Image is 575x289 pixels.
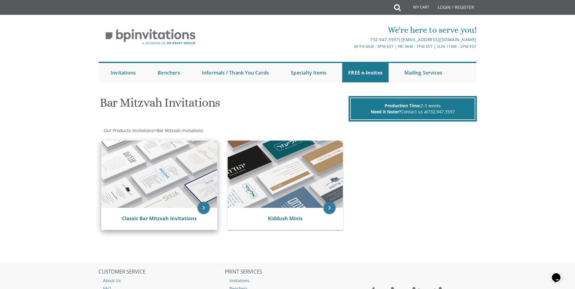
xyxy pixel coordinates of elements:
a: Informals / Thank You Cards [196,63,275,82]
a: Invitations [225,277,350,284]
iframe: chat widget [550,265,569,283]
img: Classic Bar Mitzvah Invitations [102,141,217,208]
a: Our Products [103,128,131,133]
div: | [225,36,476,43]
a: Kiddush Minis [268,215,303,222]
a: keyboard_arrow_right [198,202,210,214]
h2: CUSTOMER SERVICE [99,269,224,275]
a: Invitations [105,63,142,82]
a: My Cart [400,1,433,16]
a: [EMAIL_ADDRESS][DOMAIN_NAME] [401,37,476,42]
span: Need it faster? [371,109,401,115]
span: Production Time: [385,103,421,108]
div: We're here to serve you! [225,24,476,36]
a: Benchers [152,63,186,82]
span: Invitations [132,128,154,133]
a: Specialty Items [285,63,333,82]
span: > [154,128,203,133]
img: Kiddush Minis [228,141,343,208]
a: 732.947.3597 [428,109,455,115]
div: M-Th 9am - 5pm EST | Fri 9am - 1pm EST | Sun 11am - 3pm EST [225,43,476,50]
a: Invitations [132,128,154,133]
a: Mailing Services [398,63,448,82]
div: 2-3 weeks Contact us at [350,98,475,120]
img: BP Invitation Loft [99,24,202,49]
h2: PRINT SERVICES [225,269,350,275]
a: 732.947.3597 [370,37,399,42]
a: FREE e-Invites [342,63,389,82]
div: : [99,128,288,134]
a: Classic Bar Mitzvah Invitations [122,215,197,222]
h1: Bar Mitzvah Invitations [100,96,347,114]
span: Bar Mitzvah Invitations [157,128,203,133]
a: About Us [99,277,224,284]
a: Bar Mitzvah Invitations [156,128,203,133]
a: keyboard_arrow_right [323,202,336,214]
